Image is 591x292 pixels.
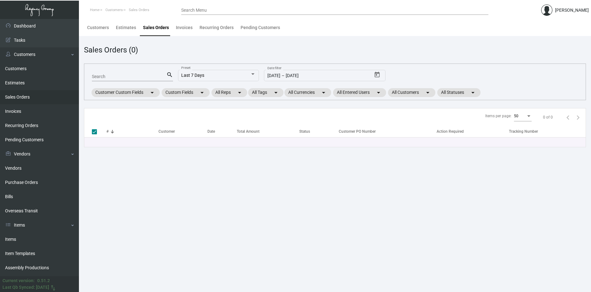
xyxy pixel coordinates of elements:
[437,88,481,97] mat-chip: All Statuses
[424,89,432,96] mat-icon: arrow_drop_down
[339,129,437,134] div: Customer PO Number
[563,112,573,122] button: Previous page
[437,129,509,134] div: Action Required
[181,73,204,78] span: Last 7 Days
[158,129,207,134] div: Customer
[286,73,337,78] input: End date
[437,129,464,134] div: Action Required
[143,24,169,31] div: Sales Orders
[105,8,123,12] span: Customers
[162,88,210,97] mat-chip: Custom Fields
[3,284,49,291] div: Last Qb Synced: [DATE]
[299,129,336,134] div: Status
[84,44,138,56] div: Sales Orders (0)
[116,24,136,31] div: Estimates
[284,88,331,97] mat-chip: All Currencies
[237,129,300,134] div: Total Amount
[237,129,260,134] div: Total Amount
[106,129,158,134] div: #
[90,8,99,12] span: Home
[198,89,206,96] mat-icon: arrow_drop_down
[320,89,327,96] mat-icon: arrow_drop_down
[87,24,109,31] div: Customers
[543,114,553,120] div: 0 of 0
[514,114,518,118] span: 50
[375,89,382,96] mat-icon: arrow_drop_down
[469,89,477,96] mat-icon: arrow_drop_down
[106,129,109,134] div: #
[514,114,532,119] mat-select: Items per page:
[333,88,386,97] mat-chip: All Entered Users
[166,71,173,79] mat-icon: search
[212,88,247,97] mat-chip: All Reps
[372,70,382,80] button: Open calendar
[200,24,234,31] div: Recurring Orders
[541,4,552,16] img: admin@bootstrapmaster.com
[148,89,156,96] mat-icon: arrow_drop_down
[555,7,589,14] div: [PERSON_NAME]
[388,88,435,97] mat-chip: All Customers
[3,277,35,284] div: Current version:
[509,129,586,134] div: Tracking Number
[158,129,175,134] div: Customer
[299,129,310,134] div: Status
[236,89,243,96] mat-icon: arrow_drop_down
[241,24,280,31] div: Pending Customers
[207,129,237,134] div: Date
[485,113,511,119] div: Items per page:
[272,89,280,96] mat-icon: arrow_drop_down
[339,129,376,134] div: Customer PO Number
[509,129,538,134] div: Tracking Number
[207,129,215,134] div: Date
[37,277,50,284] div: 0.51.2
[248,88,284,97] mat-chip: All Tags
[267,73,280,78] input: Start date
[282,73,284,78] span: –
[573,112,583,122] button: Next page
[129,8,149,12] span: Sales Orders
[92,88,160,97] mat-chip: Customer Custom Fields
[176,24,193,31] div: Invoices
